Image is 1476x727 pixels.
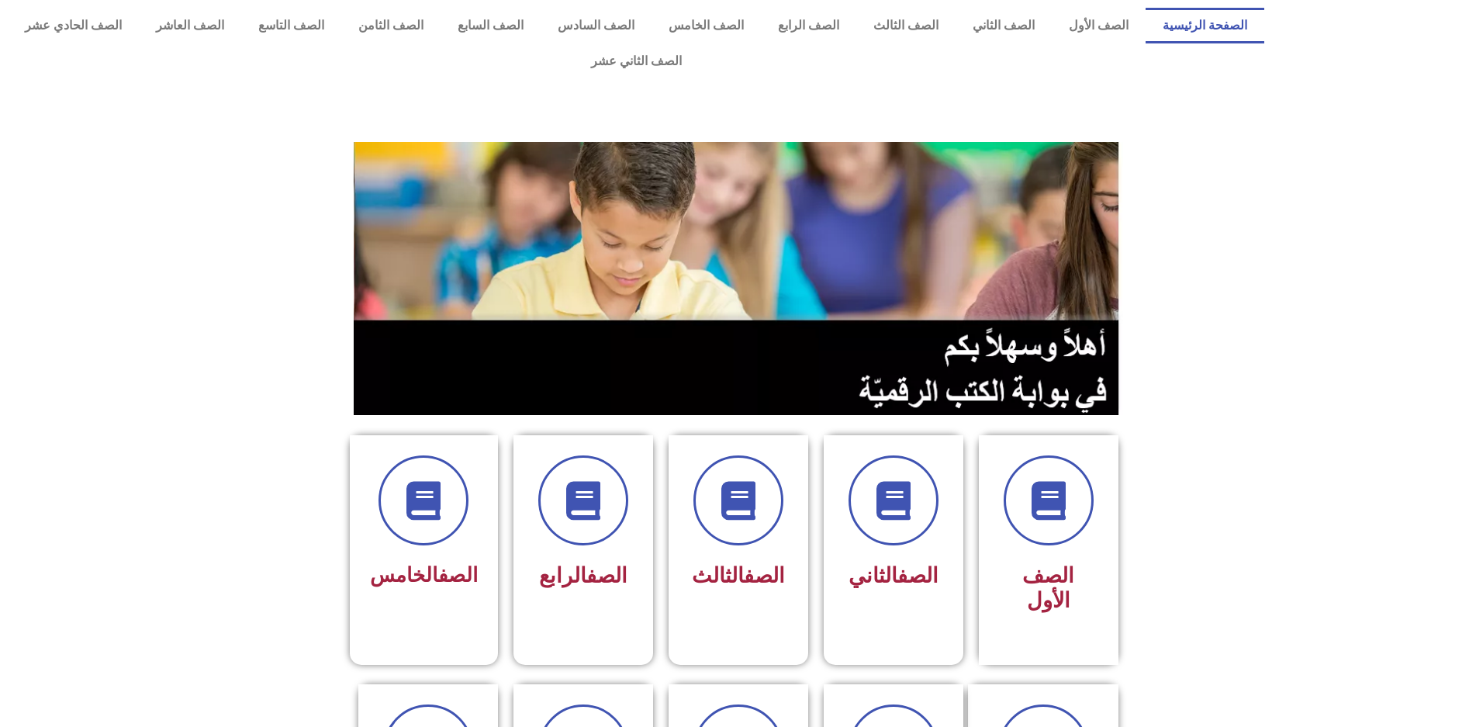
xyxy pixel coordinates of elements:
[241,8,341,43] a: الصف التاسع
[341,8,441,43] a: الصف الثامن
[652,8,761,43] a: الصف الخامس
[370,563,478,587] span: الخامس
[761,8,856,43] a: الصف الرابع
[849,563,938,588] span: الثاني
[1052,8,1146,43] a: الصف الأول
[897,563,938,588] a: الصف
[1146,8,1264,43] a: الصفحة الرئيسية
[8,43,1264,79] a: الصف الثاني عشر
[541,8,652,43] a: الصف السادس
[539,563,627,588] span: الرابع
[8,8,139,43] a: الصف الحادي عشر
[1022,563,1074,613] span: الصف الأول
[139,8,241,43] a: الصف العاشر
[441,8,541,43] a: الصف السابع
[692,563,785,588] span: الثالث
[956,8,1052,43] a: الصف الثاني
[856,8,956,43] a: الصف الثالث
[586,563,627,588] a: الصف
[438,563,478,587] a: الصف
[744,563,785,588] a: الصف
